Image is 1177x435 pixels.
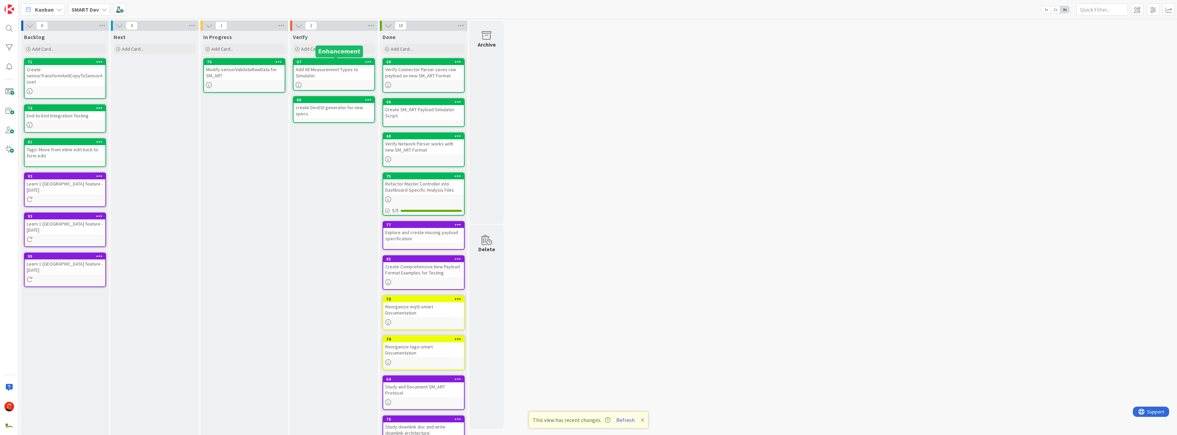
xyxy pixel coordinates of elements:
div: Learn 1 [GEOGRAPHIC_DATA] feature - [DATE] [25,179,105,194]
span: Add Card... [122,46,144,52]
div: Verify Network Parser works with new SM_ART Format [383,139,464,154]
div: 70 [207,60,285,64]
div: 65 [386,257,464,261]
span: Kanban [35,5,54,14]
div: 73 [383,296,464,302]
span: 2x [1051,6,1060,13]
div: 95 [25,253,105,259]
span: 5/5 [392,207,399,214]
div: 64 [383,376,464,382]
span: 3x [1060,6,1069,13]
div: 66 [386,100,464,104]
div: Explore and create missing payload specification [383,228,464,243]
div: 65 [383,256,464,262]
span: Add Card... [211,46,233,52]
div: Learn 1 [GEOGRAPHIC_DATA] feature - [DATE] [25,219,105,234]
span: Verify [293,34,308,40]
div: Study and Document SM_ART Protocol [383,382,464,397]
div: 76 [383,416,464,422]
div: Tago: Move from inline edit back to form edit [25,145,105,160]
div: 65Create Comprehensive New Payload Format Examples for Testing [383,256,464,277]
div: 75Refactor Master Controller into Dashboard-Specific Analysis Files [383,173,464,194]
span: Next [114,34,126,40]
div: 67 [294,59,374,65]
div: Create SM_ART Payload Simulator Script [383,105,464,120]
b: SMART Dev [72,6,99,13]
div: 69Verify Connector Parser saves raw payload on new SM_ART Format [383,59,464,80]
div: 64Study and Document SM_ART Protocol [383,376,464,397]
div: 66Create SM_ART Payload Simulator Script [383,99,464,120]
span: 0 [126,22,138,30]
div: 77Explore and create missing payload specification [383,222,464,243]
div: Add All Measurement Types to Simulator [294,65,374,80]
div: 74Reorganize tago-smart Documentation [383,336,464,357]
div: 70Modify sensorValidateRawData for SM_ART [204,59,285,80]
span: 2 [305,22,317,30]
img: avatar [4,421,14,431]
span: 1x [1042,6,1051,13]
div: 75 [386,174,464,179]
div: 69 [386,60,464,64]
div: 92 [28,174,105,179]
div: Archive [478,40,496,49]
div: 74 [383,336,464,342]
div: 81Tago: Move from inline edit back to form edit [25,139,105,160]
div: 69 [383,59,464,65]
div: 93 [25,213,105,219]
div: Delete [478,245,495,253]
span: Add Card... [301,46,323,52]
div: 75 [383,173,464,179]
div: 68 [383,133,464,139]
div: 71 [28,60,105,64]
span: This view has recent changes. [533,416,610,424]
div: 64 [386,377,464,382]
span: Add Card... [32,46,54,52]
div: 80 [294,97,374,103]
div: 76 [386,417,464,422]
h5: Enhancement [318,48,360,55]
span: 10 [395,22,406,30]
button: Refresh [614,415,637,424]
div: 70 [204,59,285,65]
input: Quick Filter... [1076,3,1128,16]
div: 80create DevEUI generator for new specs [294,97,374,118]
div: 68Verify Network Parser works with new SM_ART Format [383,133,464,154]
div: 73Reorganize mqtt-smart Documentation [383,296,464,317]
div: Create Comprehensive New Payload Format Examples for Testing [383,262,464,277]
div: 68 [386,134,464,139]
div: 72End-to-End Integration Testing [25,105,105,120]
div: 67Add All Measurement Types to Simulator [294,59,374,80]
span: Done [383,34,396,40]
div: 73 [386,297,464,302]
div: 71 [25,59,105,65]
div: 93 [28,214,105,219]
div: 72 [25,105,105,111]
div: 81 [25,139,105,145]
div: 66 [383,99,464,105]
div: 92Learn 1 [GEOGRAPHIC_DATA] feature - [DATE] [25,173,105,194]
span: 6 [36,22,48,30]
span: In Progress [203,34,232,40]
div: 81 [28,140,105,144]
span: 1 [216,22,227,30]
img: CP [4,402,14,411]
div: Refactor Master Controller into Dashboard-Specific Analysis Files [383,179,464,194]
div: 80 [297,98,374,102]
div: Learn 1 [GEOGRAPHIC_DATA] feature - [DATE] [25,259,105,274]
img: Visit kanbanzone.com [4,4,14,14]
div: 93Learn 1 [GEOGRAPHIC_DATA] feature - [DATE] [25,213,105,234]
div: 77 [383,222,464,228]
span: Backlog [24,34,45,40]
div: Reorganize tago-smart Documentation [383,342,464,357]
div: create DevEUI generator for new specs [294,103,374,118]
div: Reorganize mqtt-smart Documentation [383,302,464,317]
div: End-to-End Integration Testing [25,111,105,120]
span: Add Card... [391,46,413,52]
div: 67 [297,60,374,64]
span: Support [14,1,31,9]
div: 74 [386,337,464,342]
div: 71Create sensorTransformAndCopyToSensorAsset [25,59,105,86]
div: Modify sensorValidateRawData for SM_ART [204,65,285,80]
div: 95 [28,254,105,259]
div: 92 [25,173,105,179]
